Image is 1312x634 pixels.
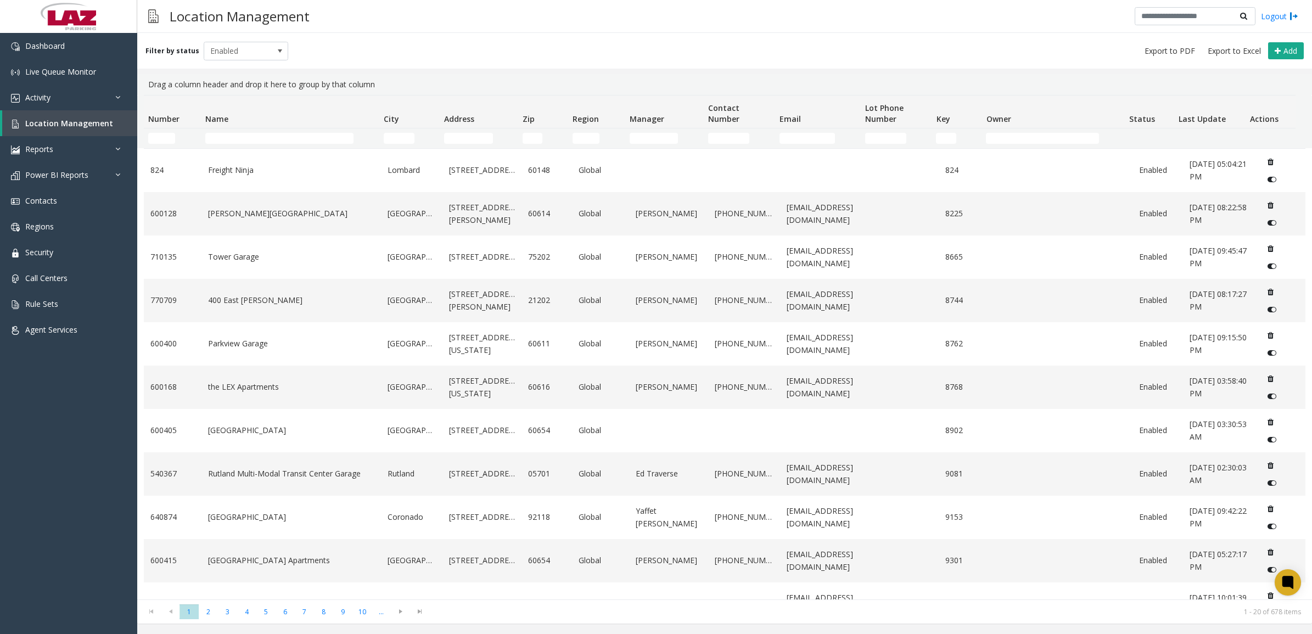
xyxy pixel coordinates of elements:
a: 21202 [528,294,565,306]
a: Ed Traverse [636,468,702,480]
a: [GEOGRAPHIC_DATA] [388,424,435,436]
input: Number Filter [148,133,175,144]
a: [PHONE_NUMBER] [715,598,773,610]
a: [PERSON_NAME] [636,381,702,393]
a: [STREET_ADDRESS] [449,164,515,176]
a: Enabled [1139,598,1176,610]
span: Call Centers [25,273,68,283]
a: [DATE] 03:58:40 PM [1190,375,1248,400]
button: Export to PDF [1140,43,1199,59]
button: Disable [1261,518,1282,535]
span: [DATE] 10:01:39 PM [1190,592,1247,615]
span: Manager [630,114,664,124]
span: Activity [25,92,51,103]
a: [EMAIL_ADDRESS][DOMAIN_NAME] [787,201,860,226]
a: [GEOGRAPHIC_DATA] [388,338,435,350]
a: Rutland [388,468,435,480]
span: Last Update [1179,114,1226,124]
a: Enabled [1139,338,1176,350]
span: Go to the next page [391,604,410,620]
span: Page 11 [372,604,391,619]
a: Global [579,554,623,566]
a: [DATE] 05:04:21 PM [1190,158,1248,183]
button: Delete [1261,500,1279,518]
td: Status Filter [1124,128,1174,148]
button: Delete [1261,370,1279,388]
img: 'icon' [11,68,20,77]
span: Export to PDF [1145,46,1195,57]
a: 8902 [945,424,983,436]
img: 'icon' [11,300,20,309]
th: Actions [1246,96,1296,128]
a: Global [579,338,623,350]
a: 9153 [945,511,983,523]
span: Security [25,247,53,257]
img: pageIcon [148,3,159,30]
a: [STREET_ADDRESS][PERSON_NAME] [449,288,515,313]
button: Disable [1261,257,1282,275]
span: Name [205,114,228,124]
a: Rutland Multi-Modal Transit Center Garage [208,468,375,480]
a: [PERSON_NAME] [636,294,702,306]
button: Delete [1261,587,1279,604]
a: Enabled [1139,468,1176,480]
button: Disable [1261,214,1282,232]
a: Global [579,251,623,263]
a: Yaffet [PERSON_NAME] [636,505,702,530]
button: Delete [1261,197,1279,214]
a: [DATE] 09:15:50 PM [1190,332,1248,356]
a: 770709 [150,294,195,306]
a: 9301 [945,554,983,566]
button: Disable [1261,344,1282,362]
a: [PERSON_NAME] [636,338,702,350]
td: Last Update Filter [1174,128,1246,148]
a: [DATE] 08:17:27 PM [1190,288,1248,313]
a: Edgewater Garage [208,598,375,610]
a: [EMAIL_ADDRESS][DOMAIN_NAME] [787,548,860,573]
a: 8665 [945,251,983,263]
a: Coronado [388,511,435,523]
input: Contact Number Filter [708,133,749,144]
kendo-pager-info: 1 - 20 of 678 items [436,607,1301,616]
input: Key Filter [936,133,956,144]
a: 400 East [PERSON_NAME] [208,294,375,306]
img: 'icon' [11,42,20,51]
a: 600415 [150,554,195,566]
a: 8762 [945,338,983,350]
a: Global [579,511,623,523]
button: Disable [1261,301,1282,318]
a: 600128 [150,207,195,220]
td: Number Filter [144,128,201,148]
a: 8768 [945,381,983,393]
img: 'icon' [11,145,20,154]
a: [EMAIL_ADDRESS][DOMAIN_NAME] [787,332,860,356]
span: Live Queue Monitor [25,66,96,77]
span: [DATE] 09:15:50 PM [1190,332,1247,355]
a: 824 [945,164,983,176]
td: Email Filter [775,128,861,148]
a: Global [579,164,623,176]
span: City [384,114,399,124]
span: [DATE] 08:17:27 PM [1190,289,1247,311]
span: Reports [25,144,53,154]
a: Enabled [1139,294,1176,306]
button: Disable [1261,431,1282,448]
a: [GEOGRAPHIC_DATA] [388,207,435,220]
a: 710135 [150,251,195,263]
a: [DATE] 09:42:22 PM [1190,505,1248,530]
label: Filter by status [145,46,199,56]
a: 60654 [528,424,565,436]
span: Enabled [204,42,271,60]
button: Delete [1261,413,1279,431]
input: Address Filter [444,133,492,144]
a: [DATE] 10:01:39 PM [1190,592,1248,616]
a: Enabled [1139,207,1176,220]
span: Page 5 [256,604,276,619]
span: Dashboard [25,41,65,51]
button: Add [1268,42,1304,60]
span: Address [444,114,474,124]
span: Page 3 [218,604,237,619]
a: [GEOGRAPHIC_DATA] [388,381,435,393]
a: [DATE] 05:27:17 PM [1190,548,1248,573]
button: Disable [1261,171,1282,188]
